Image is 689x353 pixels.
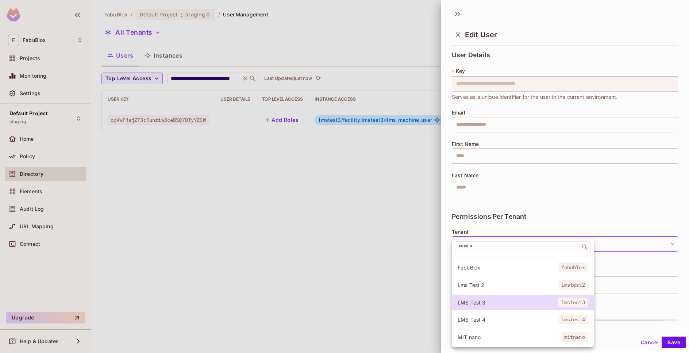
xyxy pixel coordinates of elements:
span: lmstest2 [558,280,588,290]
span: MIT.nano [458,334,561,341]
span: FabuBlox [458,264,558,271]
span: LMS Test 4 [458,316,558,323]
span: Lms Test 2 [458,282,558,288]
span: mitnano [561,332,588,342]
span: LMS Test 3 [458,299,558,306]
span: lmstest3 [558,298,588,307]
span: fabublox [558,263,588,272]
span: lmstest4 [558,315,588,324]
